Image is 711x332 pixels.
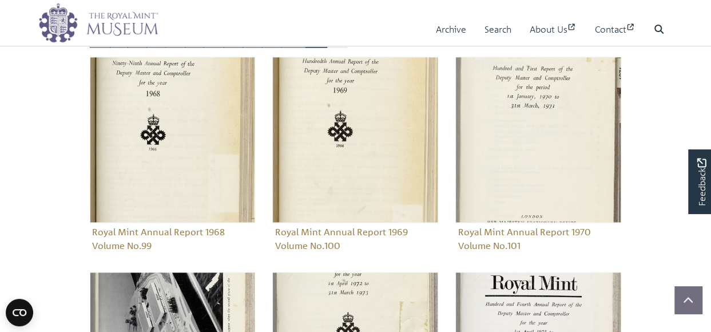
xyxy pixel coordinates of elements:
button: Open CMP widget [6,299,33,326]
a: Search [484,13,511,46]
img: Royal Mint Annual Report 1970 Volume No.101 [455,57,621,223]
a: Would you like to provide feedback? [688,149,711,214]
img: Royal Mint Annual Report 1968 Volume No.99 [90,57,256,223]
a: Royal Mint Annual Report 1970 Volume No.101 Royal Mint Annual Report 1970 Volume No.101 [455,57,621,255]
a: About Us [530,13,577,46]
div: Sub-collection [447,57,630,272]
div: Sub-collection [264,57,447,272]
a: Royal Mint Annual Report 1969 Volume No.100 Royal Mint Annual Report 1969 Volume No.100 [272,57,438,255]
span: Feedback [694,159,708,206]
img: logo_wide.png [38,3,158,43]
a: Contact [595,13,635,46]
div: Sub-collection [81,57,264,272]
a: Archive [436,13,466,46]
button: Scroll to top [674,286,702,314]
img: Royal Mint Annual Report 1969 Volume No.100 [272,57,438,223]
a: Royal Mint Annual Report 1968 Volume No.99 Royal Mint Annual Report 1968 Volume No.99 [90,57,256,255]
